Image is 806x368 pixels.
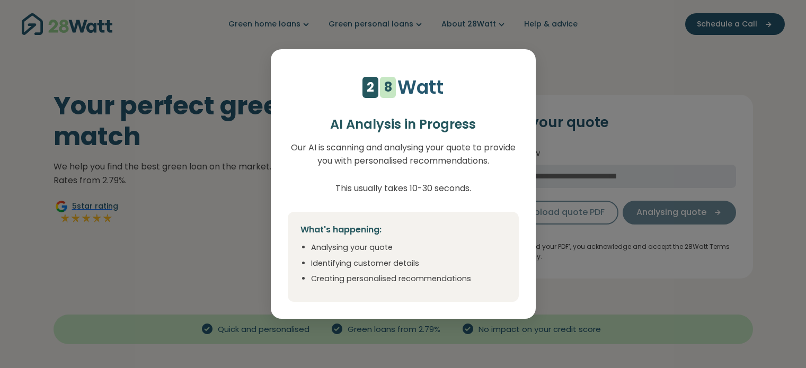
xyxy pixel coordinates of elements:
[367,77,374,98] div: 2
[288,141,519,195] p: Our AI is scanning and analysing your quote to provide you with personalised recommendations. Thi...
[288,117,519,132] h2: AI Analysis in Progress
[397,73,444,102] p: Watt
[311,242,506,254] li: Analysing your quote
[311,273,506,285] li: Creating personalised recommendations
[384,77,392,98] div: 8
[300,225,506,236] h4: What's happening:
[311,258,506,270] li: Identifying customer details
